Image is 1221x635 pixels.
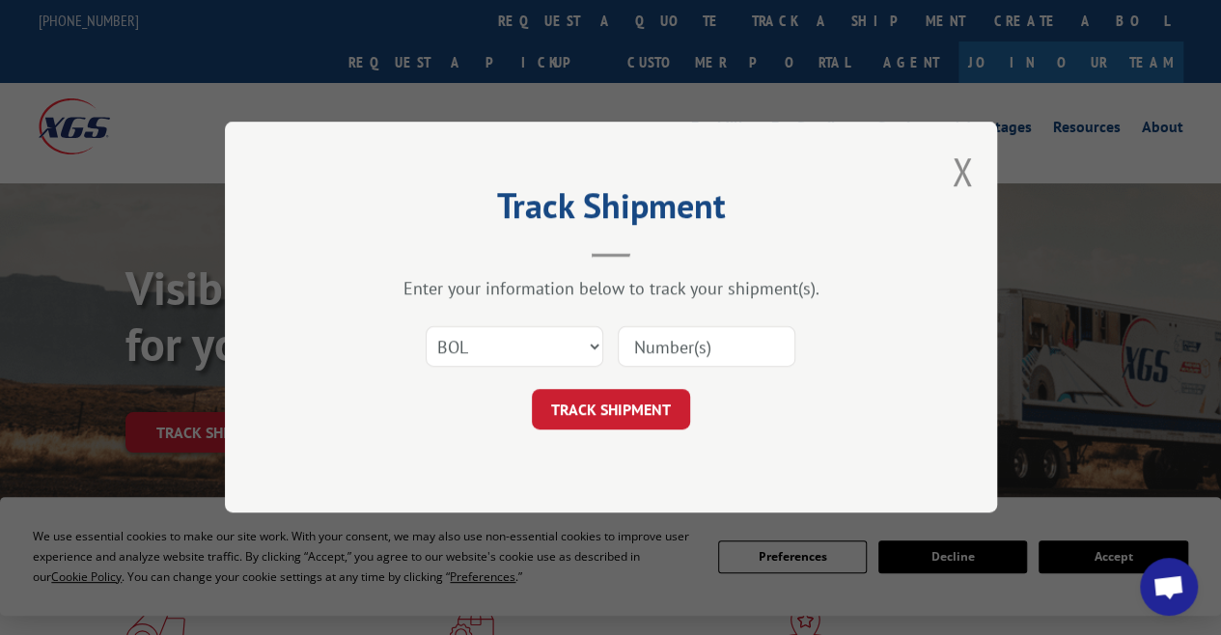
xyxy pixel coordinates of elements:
h2: Track Shipment [321,192,901,229]
button: Close modal [952,146,973,197]
div: Enter your information below to track your shipment(s). [321,278,901,300]
button: TRACK SHIPMENT [532,390,690,430]
input: Number(s) [618,327,795,368]
a: Open chat [1140,558,1198,616]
